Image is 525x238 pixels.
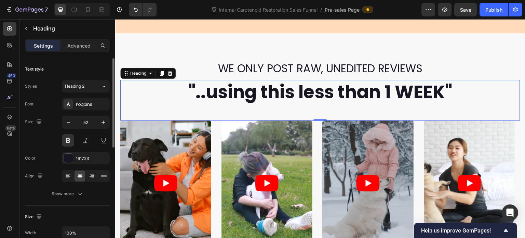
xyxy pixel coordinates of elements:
[33,24,107,33] p: Heading
[460,7,471,13] span: Save
[25,66,44,72] div: Text style
[52,190,83,197] div: Show more
[45,5,48,14] p: 7
[421,226,510,235] button: Show survey - Help us improve GemPages!
[5,125,16,131] div: Beta
[25,83,37,89] div: Styles
[129,3,157,16] div: Undo/Redo
[62,80,110,92] button: Heading 2
[25,188,110,200] button: Show more
[454,3,477,16] button: Save
[25,101,33,107] div: Font
[25,172,44,181] div: Align
[140,156,163,172] button: Play
[25,212,43,222] div: Size
[25,230,36,236] div: Width
[25,117,43,127] div: Size
[6,73,16,78] div: 450
[485,6,502,13] div: Publish
[3,3,51,16] button: 7
[325,6,360,13] span: Pre-sales Page
[343,156,366,172] button: Play
[217,6,319,13] span: Internal Carotenoid Restoration Sales Funnel
[502,204,518,221] div: Open Intercom Messenger
[76,101,108,108] div: Poppins
[76,155,108,162] div: 161723
[115,19,525,238] iframe: To enrich screen reader interactions, please activate Accessibility in Grammarly extension settings
[421,227,502,234] span: Help us improve GemPages!
[67,42,91,49] p: Advanced
[241,156,265,172] button: Play
[480,3,508,16] button: Publish
[320,6,322,13] span: /
[65,83,84,89] span: Heading 2
[25,155,36,161] div: Color
[34,42,53,49] p: Settings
